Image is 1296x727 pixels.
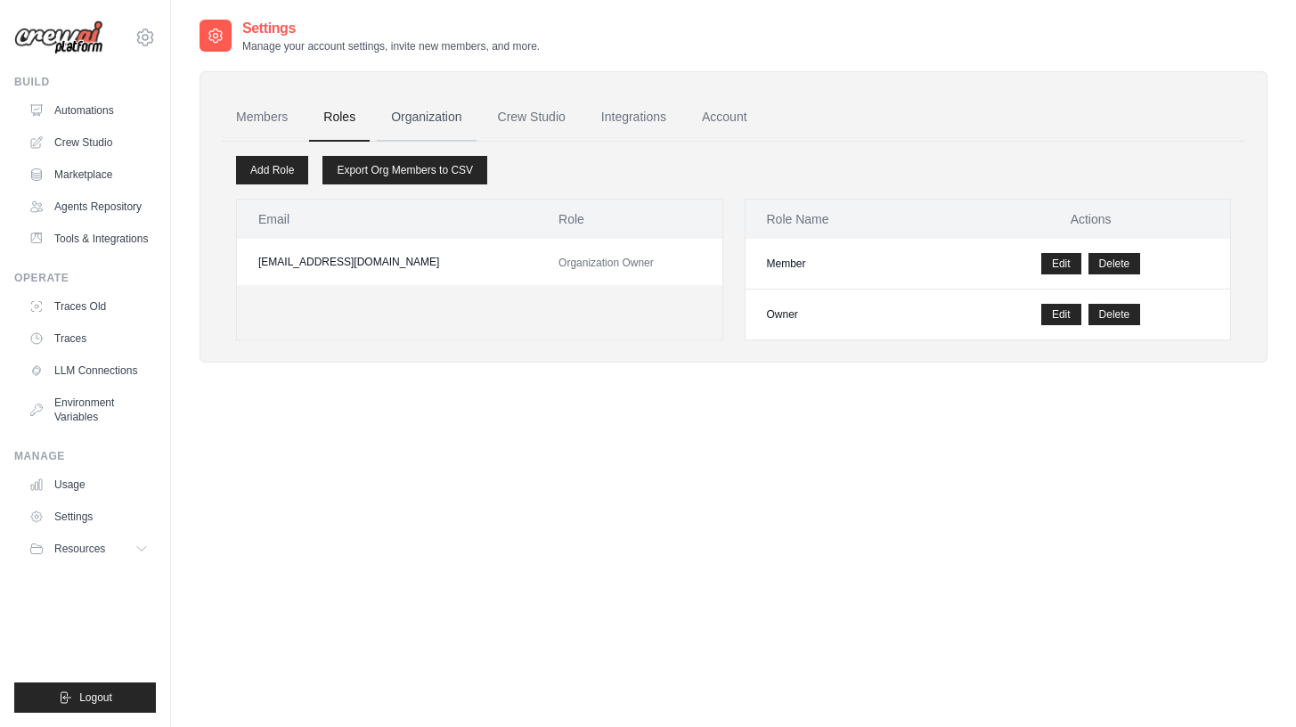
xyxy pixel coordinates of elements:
button: Delete [1088,304,1141,325]
a: Integrations [587,94,681,142]
th: Actions [951,200,1230,239]
a: Marketplace [21,160,156,189]
a: Agents Repository [21,192,156,221]
button: Logout [14,682,156,713]
a: Traces [21,324,156,353]
a: Crew Studio [484,94,580,142]
p: Manage your account settings, invite new members, and more. [242,39,540,53]
span: Organization Owner [558,257,654,269]
a: Tools & Integrations [21,225,156,253]
a: Edit [1041,253,1081,274]
a: Automations [21,96,156,125]
button: Resources [21,535,156,563]
a: Edit [1041,304,1081,325]
a: Add Role [236,156,308,184]
a: Usage [21,470,156,499]
a: Traces Old [21,292,156,321]
h2: Settings [242,18,540,39]
a: Settings [21,502,156,531]
a: Account [688,94,762,142]
a: Members [222,94,302,142]
a: LLM Connections [21,356,156,385]
th: Role Name [746,200,952,239]
td: [EMAIL_ADDRESS][DOMAIN_NAME] [237,239,537,285]
div: Build [14,75,156,89]
td: Owner [746,290,952,340]
a: Roles [309,94,370,142]
div: Manage [14,449,156,463]
a: Crew Studio [21,128,156,157]
td: Member [746,239,952,290]
button: Delete [1088,253,1141,274]
img: Logo [14,20,103,55]
a: Export Org Members to CSV [322,156,487,184]
th: Email [237,200,537,239]
th: Role [537,200,721,239]
span: Resources [54,542,105,556]
div: Operate [14,271,156,285]
a: Organization [377,94,476,142]
span: Logout [79,690,112,705]
a: Environment Variables [21,388,156,431]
